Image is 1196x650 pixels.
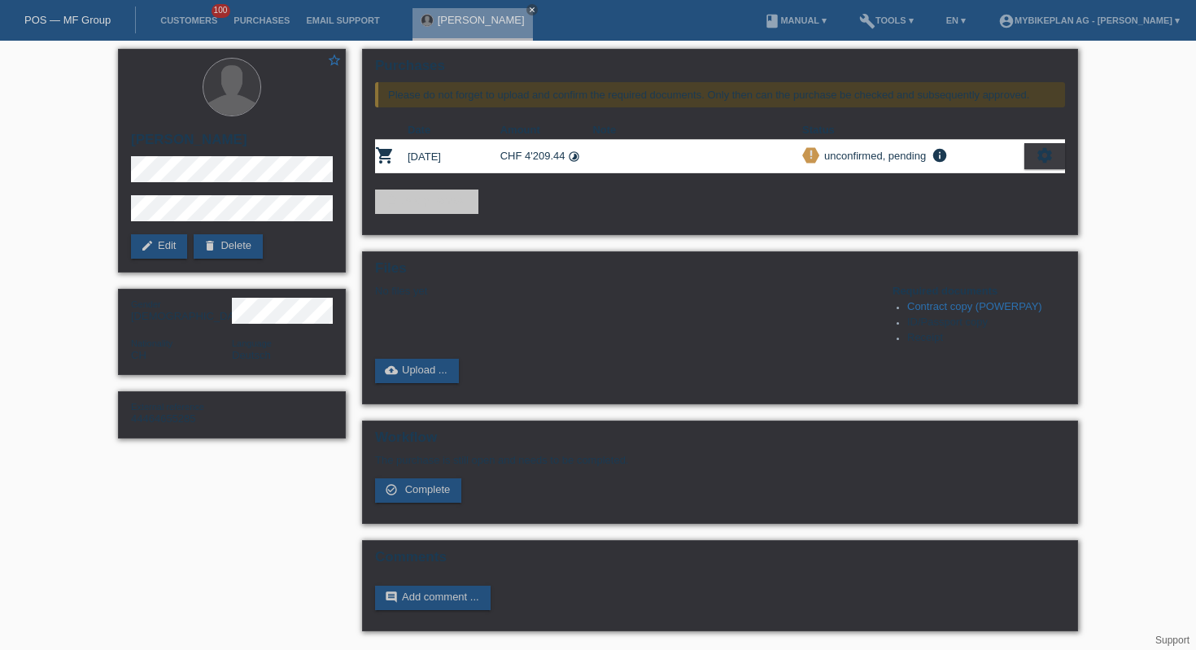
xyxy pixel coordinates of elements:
[805,149,817,160] i: priority_high
[500,140,593,173] td: CHF 4'209.44
[375,359,459,383] a: cloud_uploadUpload ...
[907,300,1042,312] a: Contract copy (POWERPAY)
[131,402,204,412] span: External reference
[990,15,1188,25] a: account_circleMybikeplan AG - [PERSON_NAME] ▾
[298,15,387,25] a: Email Support
[232,349,271,361] span: Deutsch
[375,430,1065,454] h2: Workflow
[375,478,461,503] a: check_circle_outline Complete
[375,549,1065,574] h2: Comments
[385,364,398,377] i: cloud_upload
[526,4,538,15] a: close
[1155,635,1189,646] a: Support
[375,586,491,610] a: commentAdd comment ...
[375,58,1065,82] h2: Purchases
[131,349,146,361] span: Switzerland
[212,4,231,18] span: 100
[500,120,593,140] th: Amount
[385,591,398,604] i: comment
[851,15,922,25] a: buildTools ▾
[1036,146,1054,164] i: settings
[327,53,342,70] a: star_border
[194,234,263,259] a: deleteDelete
[907,316,1065,331] li: ID/Passport copy
[930,147,949,164] i: info
[375,82,1065,107] div: Please do not forget to upload and confirm the required documents. Only then can the purchase be ...
[327,53,342,68] i: star_border
[859,13,875,29] i: build
[141,239,154,252] i: edit
[152,15,225,25] a: Customers
[375,146,395,165] i: POSP00027958
[385,194,398,207] i: add_shopping_cart
[528,6,536,14] i: close
[131,234,187,259] a: editEdit
[819,147,926,164] div: unconfirmed, pending
[592,120,802,140] th: Note
[131,132,333,156] h2: [PERSON_NAME]
[756,15,835,25] a: bookManual ▾
[375,285,872,297] div: No files yet
[375,190,478,214] a: add_shopping_cartAdd purchase
[385,483,398,496] i: check_circle_outline
[375,454,1065,466] p: The purchase is still open and needs to be completed.
[232,338,272,348] span: Language
[375,260,1065,285] h2: Files
[568,151,580,163] i: Instalments (48 instalments)
[24,14,111,26] a: POS — MF Group
[438,14,525,26] a: [PERSON_NAME]
[408,140,500,173] td: [DATE]
[131,400,232,425] div: 44464655285
[998,13,1015,29] i: account_circle
[131,298,232,322] div: [DEMOGRAPHIC_DATA]
[203,239,216,252] i: delete
[764,13,780,29] i: book
[893,285,1065,297] h4: Required documents
[907,331,1065,347] li: Receipt
[131,338,172,348] span: Nationality
[405,483,451,495] span: Complete
[131,299,161,309] span: Gender
[802,120,1024,140] th: Status
[408,120,500,140] th: Date
[225,15,298,25] a: Purchases
[938,15,974,25] a: EN ▾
